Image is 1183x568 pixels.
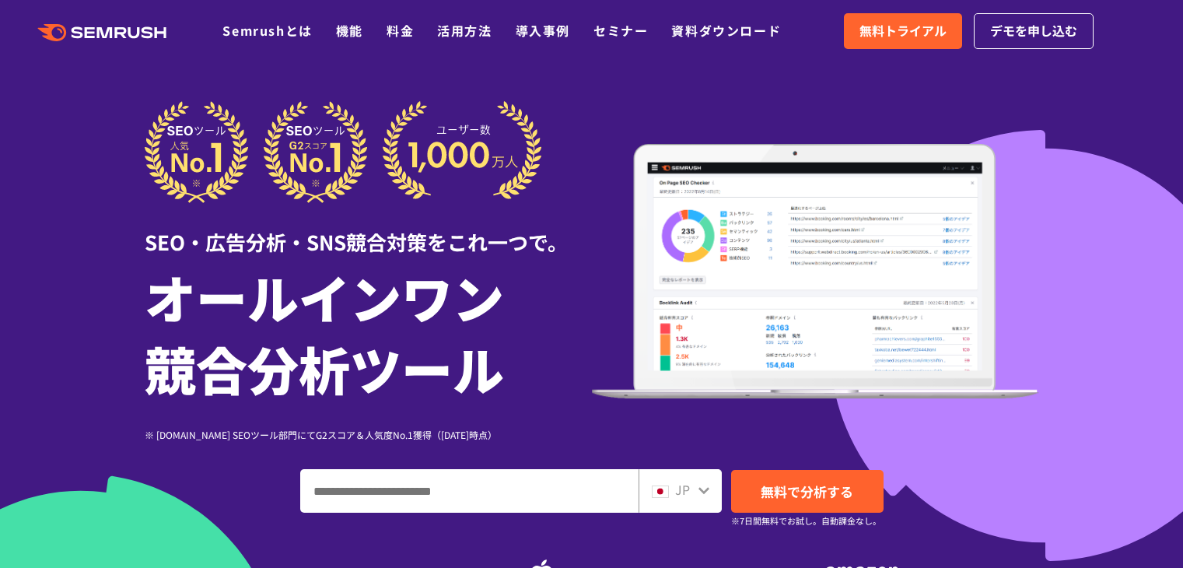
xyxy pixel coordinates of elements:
[516,21,570,40] a: 導入事例
[671,21,781,40] a: 資料ダウンロード
[145,261,592,404] h1: オールインワン 競合分析ツール
[593,21,648,40] a: セミナー
[844,13,962,49] a: 無料トライアル
[974,13,1094,49] a: デモを申し込む
[990,21,1077,41] span: デモを申し込む
[145,427,592,442] div: ※ [DOMAIN_NAME] SEOツール部門にてG2スコア＆人気度No.1獲得（[DATE]時点）
[222,21,312,40] a: Semrushとは
[731,514,881,528] small: ※7日間無料でお試し。自動課金なし。
[437,21,492,40] a: 活用方法
[675,480,690,499] span: JP
[761,482,853,501] span: 無料で分析する
[859,21,947,41] span: 無料トライアル
[301,470,638,512] input: ドメイン、キーワードまたはURLを入力してください
[731,470,884,513] a: 無料で分析する
[387,21,414,40] a: 料金
[145,203,592,257] div: SEO・広告分析・SNS競合対策をこれ一つで。
[336,21,363,40] a: 機能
